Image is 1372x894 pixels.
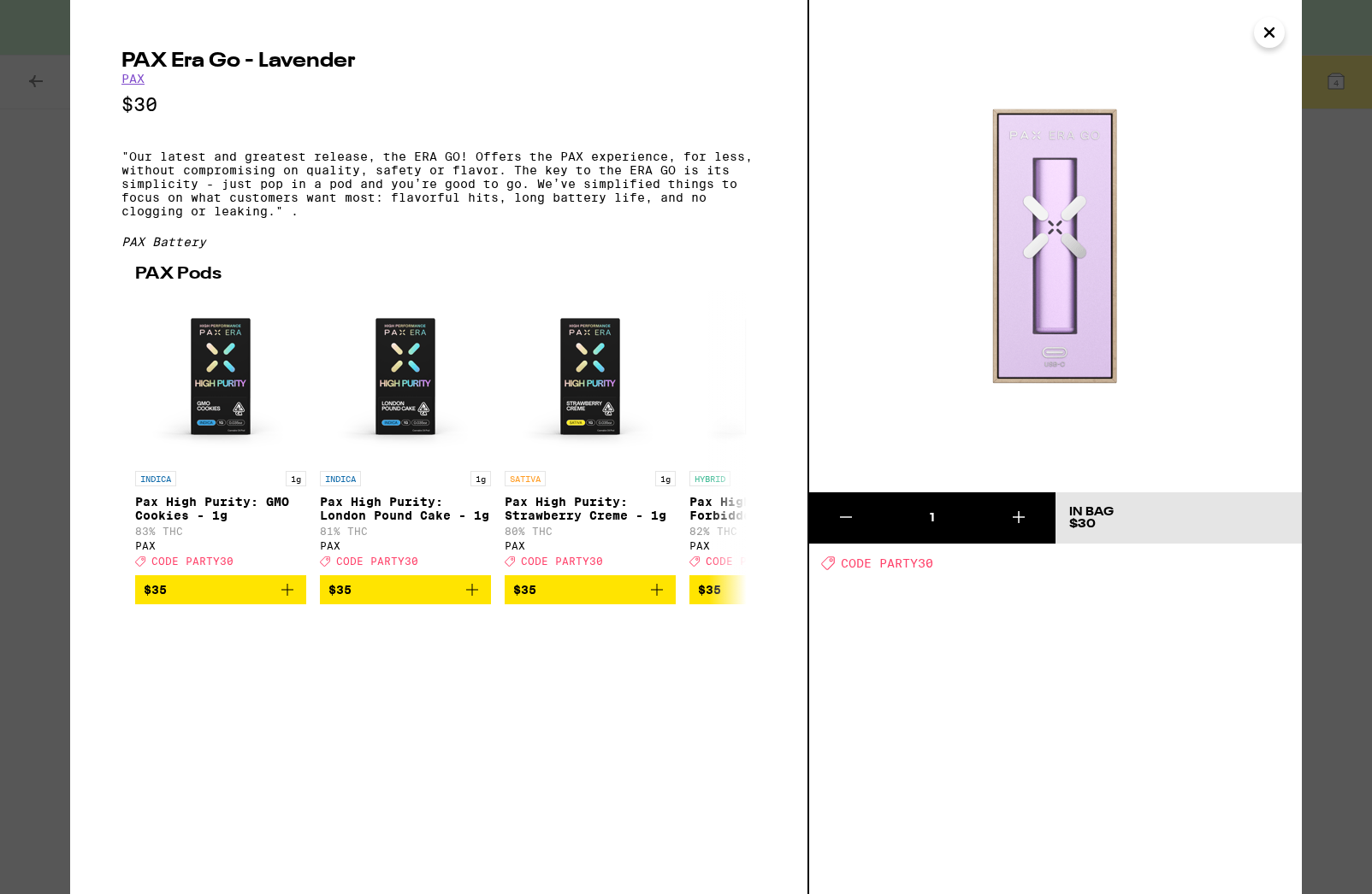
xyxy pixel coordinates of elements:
[121,150,756,218] p: "Our latest and greatest release, the ERA GO! Offers the PAX experience, for less, without compro...
[689,291,860,575] a: Open page for Pax High Purity: Forbidden Fruit - 1g from PAX
[655,471,676,486] p: 1g
[135,291,306,462] img: PAX - Pax High Purity: GMO Cookies - 1g
[689,540,860,551] div: PAX
[10,12,123,26] span: Hi. Need any help?
[689,495,860,522] p: Pax High Purity: Forbidden Fruit - 1g
[1254,17,1285,48] button: Close
[505,540,676,551] div: PAX
[521,556,603,567] span: CODE PARTY30
[135,526,306,537] p: 83% THC
[1056,492,1302,544] button: In Bag$30
[135,495,306,522] p: Pax High Purity: GMO Cookies - 1g
[135,291,306,575] a: Open page for Pax High Purity: GMO Cookies - 1g from PAX
[689,575,860,604] button: Add to bag
[841,556,933,570] span: CODE PARTY30
[135,575,306,604] button: Add to bag
[320,291,491,462] img: PAX - Pax High Purity: London Pound Cake - 1g
[121,72,145,85] a: PAX
[698,583,721,597] span: $35
[135,471,176,486] p: INDICA
[144,583,167,597] span: $35
[121,51,756,72] h2: PAX Era Go - Lavender
[135,540,306,551] div: PAX
[320,291,491,575] a: Open page for Pax High Purity: London Pound Cake - 1g from PAX
[151,556,234,567] span: CODE PARTY30
[121,235,756,249] div: PAX Battery
[328,583,352,597] span: $35
[286,471,306,486] p: 1g
[689,291,860,462] img: PAX - Pax High Purity: Forbidden Fruit - 1g
[135,266,742,283] h2: PAX Pods
[1069,518,1096,530] span: $30
[505,291,676,575] a: Open page for Pax High Purity: Strawberry Creme - 1g from PAX
[336,556,418,567] span: CODE PARTY30
[505,526,676,537] p: 80% THC
[320,526,491,537] p: 81% THC
[1069,506,1114,518] div: In Bag
[513,583,536,597] span: $35
[883,509,981,526] div: 1
[320,575,491,604] button: Add to bag
[689,471,730,486] p: HYBRID
[320,540,491,551] div: PAX
[505,495,676,522] p: Pax High Purity: Strawberry Creme - 1g
[689,526,860,537] p: 82% THC
[470,471,491,486] p: 1g
[706,556,788,567] span: CODE PARTY30
[505,471,546,486] p: SATIVA
[505,575,676,604] button: Add to bag
[121,94,756,115] p: $30
[320,471,361,486] p: INDICA
[320,495,491,522] p: Pax High Purity: London Pound Cake - 1g
[505,291,676,462] img: PAX - Pax High Purity: Strawberry Creme - 1g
